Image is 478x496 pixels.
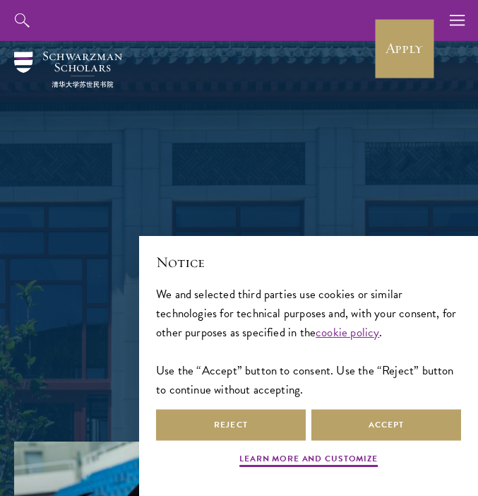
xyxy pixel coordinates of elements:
[316,324,379,341] a: cookie policy
[311,409,461,441] button: Accept
[239,452,378,469] button: Learn more and customize
[156,409,306,441] button: Reject
[14,52,122,88] img: Schwarzman Scholars
[156,285,461,399] div: We and selected third parties use cookies or similar technologies for technical purposes and, wit...
[375,19,434,78] a: Apply
[156,253,461,273] h2: Notice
